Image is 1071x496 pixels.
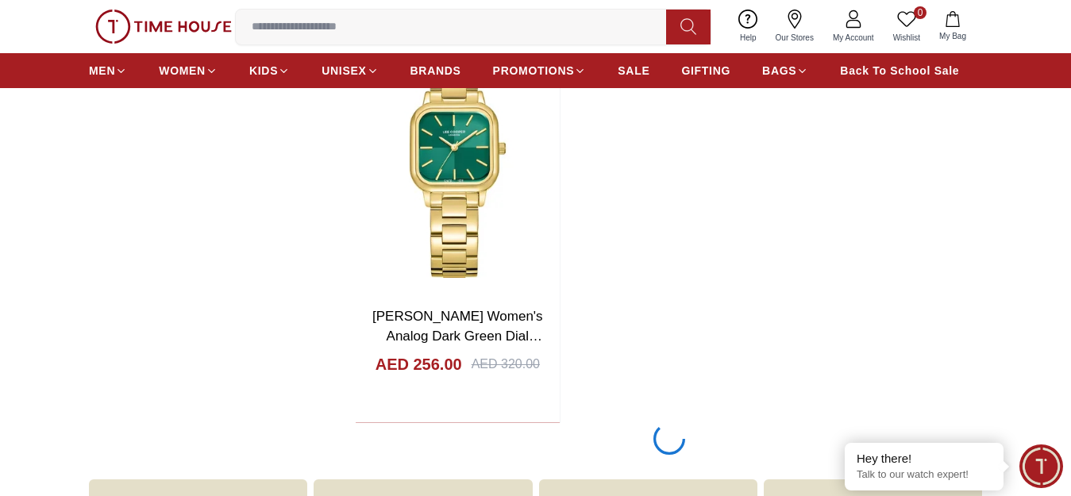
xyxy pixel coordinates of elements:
[618,56,649,85] a: SALE
[930,8,976,45] button: My Bag
[681,56,730,85] a: GIFTING
[887,32,927,44] span: Wishlist
[249,63,278,79] span: KIDS
[840,63,959,79] span: Back To School Sale
[372,309,543,364] a: [PERSON_NAME] Women's Analog Dark Green Dial Watch - LC08134.170
[914,6,927,19] span: 0
[493,56,587,85] a: PROMOTIONS
[410,63,461,79] span: BRANDS
[840,56,959,85] a: Back To School Sale
[933,30,973,42] span: My Bag
[857,451,992,467] div: Hey there!
[884,6,930,47] a: 0Wishlist
[857,468,992,482] p: Talk to our watch expert!
[618,63,649,79] span: SALE
[762,63,796,79] span: BAGS
[681,63,730,79] span: GIFTING
[730,6,766,47] a: Help
[159,56,218,85] a: WOMEN
[734,32,763,44] span: Help
[769,32,820,44] span: Our Stores
[89,63,115,79] span: MEN
[472,355,540,374] div: AED 320.00
[322,56,378,85] a: UNISEX
[249,56,290,85] a: KIDS
[493,63,575,79] span: PROMOTIONS
[1019,444,1063,488] div: Chat Widget
[376,353,462,375] h4: AED 256.00
[322,63,366,79] span: UNISEX
[766,6,823,47] a: Our Stores
[762,56,808,85] a: BAGS
[356,24,560,293] img: Lee Cooper Women's Analog Dark Green Dial Watch - LC08134.170
[410,56,461,85] a: BRANDS
[826,32,880,44] span: My Account
[89,56,127,85] a: MEN
[95,10,232,44] img: ...
[159,63,206,79] span: WOMEN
